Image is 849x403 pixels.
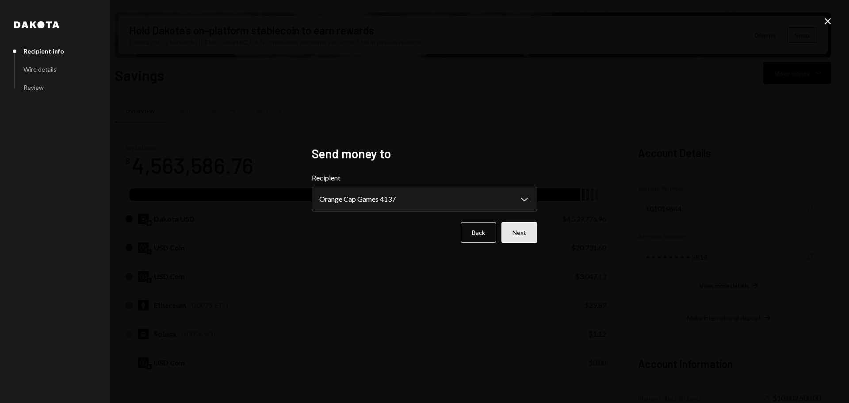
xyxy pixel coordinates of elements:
[23,65,57,73] div: Wire details
[312,187,537,211] button: Recipient
[23,84,44,91] div: Review
[501,222,537,243] button: Next
[461,222,496,243] button: Back
[312,173,537,183] label: Recipient
[23,47,64,55] div: Recipient info
[312,145,537,162] h2: Send money to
